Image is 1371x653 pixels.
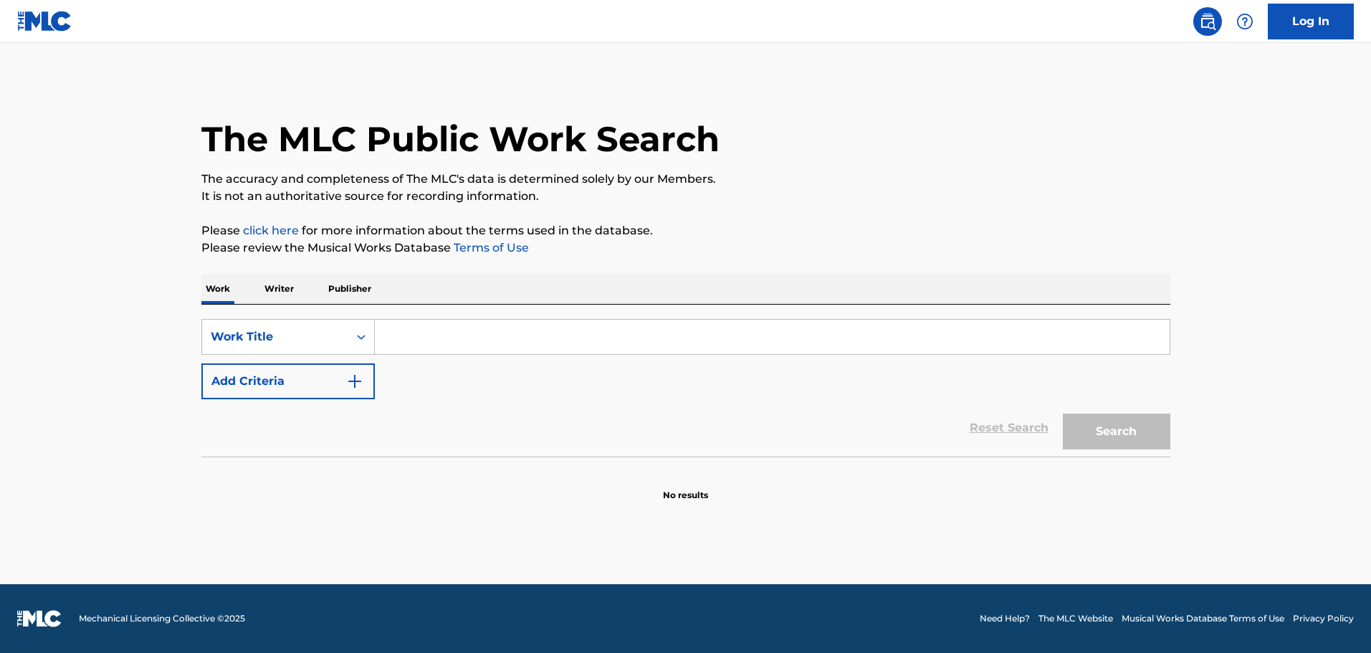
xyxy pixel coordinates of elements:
[201,118,720,161] h1: The MLC Public Work Search
[17,11,72,32] img: MLC Logo
[201,274,234,304] p: Work
[79,612,245,625] span: Mechanical Licensing Collective © 2025
[1268,4,1354,39] a: Log In
[451,241,529,254] a: Terms of Use
[201,188,1170,205] p: It is not an authoritative source for recording information.
[1122,612,1284,625] a: Musical Works Database Terms of Use
[260,274,298,304] p: Writer
[1231,7,1259,36] div: Help
[17,610,62,627] img: logo
[201,171,1170,188] p: The accuracy and completeness of The MLC's data is determined solely by our Members.
[346,373,363,390] img: 9d2ae6d4665cec9f34b9.svg
[980,612,1030,625] a: Need Help?
[1236,13,1253,30] img: help
[201,222,1170,239] p: Please for more information about the terms used in the database.
[201,239,1170,257] p: Please review the Musical Works Database
[201,363,375,399] button: Add Criteria
[243,224,299,237] a: click here
[1293,612,1354,625] a: Privacy Policy
[201,319,1170,457] form: Search Form
[1038,612,1113,625] a: The MLC Website
[211,328,340,345] div: Work Title
[1199,13,1216,30] img: search
[1193,7,1222,36] a: Public Search
[324,274,376,304] p: Publisher
[663,472,708,502] p: No results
